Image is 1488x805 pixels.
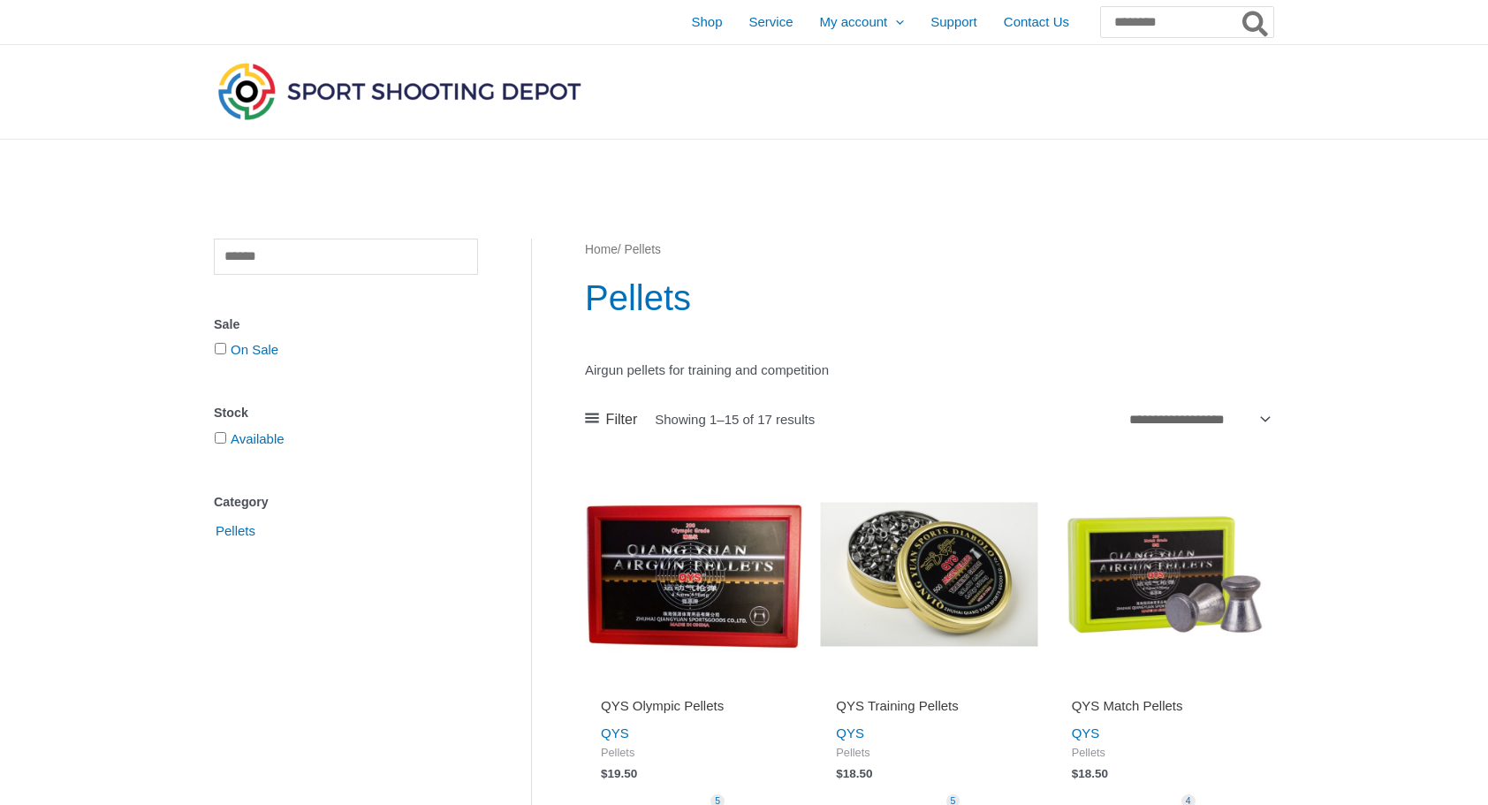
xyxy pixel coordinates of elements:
bdi: 18.50 [836,767,872,780]
h1: Pellets [585,273,1273,323]
a: Home [585,243,618,256]
a: Available [231,431,285,446]
a: QYS [601,725,629,740]
nav: Breadcrumb [585,239,1273,262]
span: Pellets [601,746,786,761]
input: On Sale [215,343,226,354]
span: Pellets [836,746,1021,761]
div: Sale [214,312,478,338]
span: $ [836,767,843,780]
h2: QYS Olympic Pellets [601,697,786,715]
bdi: 19.50 [601,767,637,780]
img: QYS Match Pellets [1056,466,1273,683]
span: $ [601,767,608,780]
img: QYS Training Pellets [820,466,1037,683]
a: QYS Match Pellets [1072,697,1257,721]
input: Available [215,432,226,444]
span: Filter [606,406,638,433]
a: QYS [1072,725,1100,740]
button: Search [1239,7,1273,37]
a: Pellets [214,522,257,537]
p: Airgun pellets for training and competition [585,358,1273,383]
img: QYS Olympic Pellets [585,466,802,683]
a: On Sale [231,342,278,357]
div: Category [214,490,478,515]
bdi: 18.50 [1072,767,1108,780]
span: $ [1072,767,1079,780]
a: QYS Training Pellets [836,697,1021,721]
a: QYS [836,725,864,740]
select: Shop order [1122,406,1273,433]
h2: QYS Training Pellets [836,697,1021,715]
a: Filter [585,406,637,433]
span: Pellets [1072,746,1257,761]
img: Sport Shooting Depot [214,58,585,124]
div: Stock [214,400,478,426]
a: QYS Olympic Pellets [601,697,786,721]
p: Showing 1–15 of 17 results [655,413,815,426]
h2: QYS Match Pellets [1072,697,1257,715]
span: Pellets [214,516,257,546]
